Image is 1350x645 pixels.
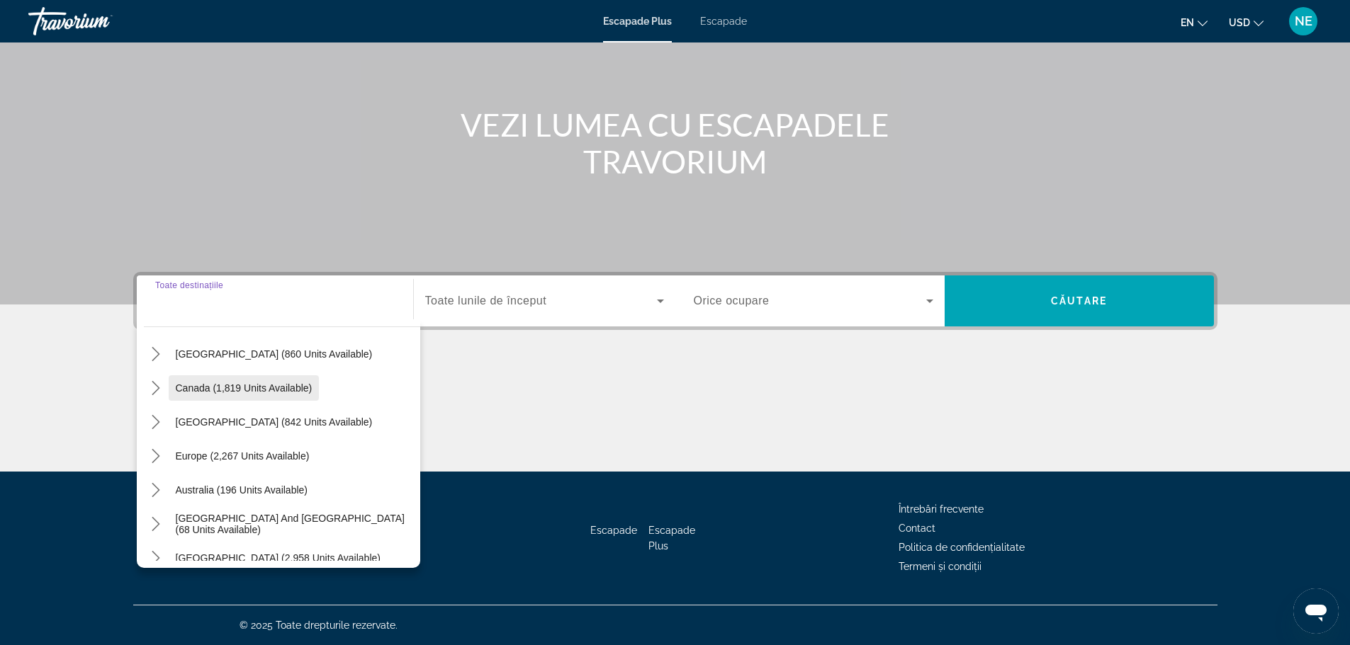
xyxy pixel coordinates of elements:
font: Căutare [1051,295,1107,307]
span: [GEOGRAPHIC_DATA] (2,958 units available) [176,552,381,564]
font: NE [1295,13,1312,28]
button: Toggle Europe (2,267 units available) submenu [144,444,169,469]
button: Select destination: Caribbean & Atlantic Islands (842 units available) [169,409,380,435]
font: en [1181,17,1194,28]
span: [GEOGRAPHIC_DATA] (860 units available) [176,348,373,360]
span: Australia (196 units available) [176,484,308,496]
button: Căutare [945,275,1214,326]
font: Toate destinațiile [155,280,223,290]
span: [GEOGRAPHIC_DATA] (842 units available) [176,416,373,428]
button: Schimbați limba [1181,12,1208,33]
div: Widget de căutare [137,275,1214,326]
span: Europe (2,267 units available) [176,450,310,462]
font: VEZI LUMEA CU ESCAPADELE TRAVORIUM [461,106,889,180]
button: Select destination: Australia (196 units available) [169,477,315,503]
font: Toate lunile de început [425,295,547,307]
a: Contact [899,523,935,534]
a: Travorium [28,3,170,40]
button: Toggle Mexico (860 units available) submenu [144,342,169,367]
font: © 2025 Toate drepturile rezervate. [240,620,398,631]
button: Select destination: South Pacific and Oceania (68 units available) [169,511,420,537]
a: Escapade [700,16,747,27]
font: Orice ocupare [694,295,770,307]
iframe: Buton lansare fereastră mesagerie [1293,588,1339,634]
button: Toggle Caribbean & Atlantic Islands (842 units available) submenu [144,410,169,435]
button: Toggle South Pacific and Oceania (68 units available) submenu [144,512,169,537]
a: Escapade [590,525,637,536]
a: Termeni și condiții [899,561,981,572]
button: Meniu utilizator [1285,6,1322,36]
span: [GEOGRAPHIC_DATA] and [GEOGRAPHIC_DATA] (68 units available) [176,513,413,535]
button: Select destination: Europe (2,267 units available) [169,443,317,469]
button: Toggle Canada (1,819 units available) submenu [144,376,169,401]
a: Escapade Plus [603,16,672,27]
button: Select destination: Canada (1,819 units available) [169,375,320,401]
button: Toggle South America (2,958 units available) submenu [144,546,169,571]
button: Schimbați moneda [1229,12,1264,33]
a: Politica de confidențialitate [899,542,1025,553]
button: Toggle Australia (196 units available) submenu [144,478,169,503]
button: Select destination: South America (2,958 units available) [169,545,388,571]
a: Întrebări frecvente [899,503,984,515]
div: Destination options [137,319,420,568]
a: Escapade Plus [648,525,695,552]
input: Selectați destinația [155,293,395,310]
span: Canada (1,819 units available) [176,382,313,394]
button: Select destination: Mexico (860 units available) [169,341,380,367]
font: USD [1229,17,1250,28]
